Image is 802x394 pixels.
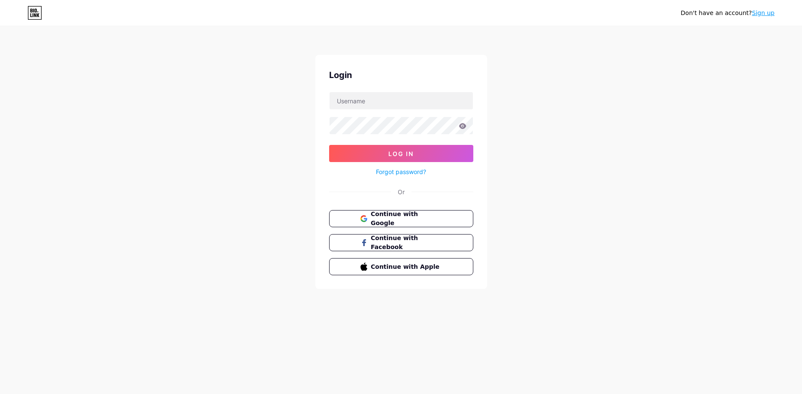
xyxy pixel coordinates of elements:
div: Or [398,187,405,196]
button: Log In [329,145,473,162]
span: Continue with Facebook [371,234,442,252]
button: Continue with Facebook [329,234,473,251]
div: Don't have an account? [681,9,775,18]
a: Forgot password? [376,167,426,176]
button: Continue with Google [329,210,473,227]
span: Continue with Apple [371,262,442,271]
a: Sign up [752,9,775,16]
input: Username [330,92,473,109]
button: Continue with Apple [329,258,473,275]
div: Login [329,69,473,81]
span: Log In [388,150,414,157]
span: Continue with Google [371,210,442,228]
